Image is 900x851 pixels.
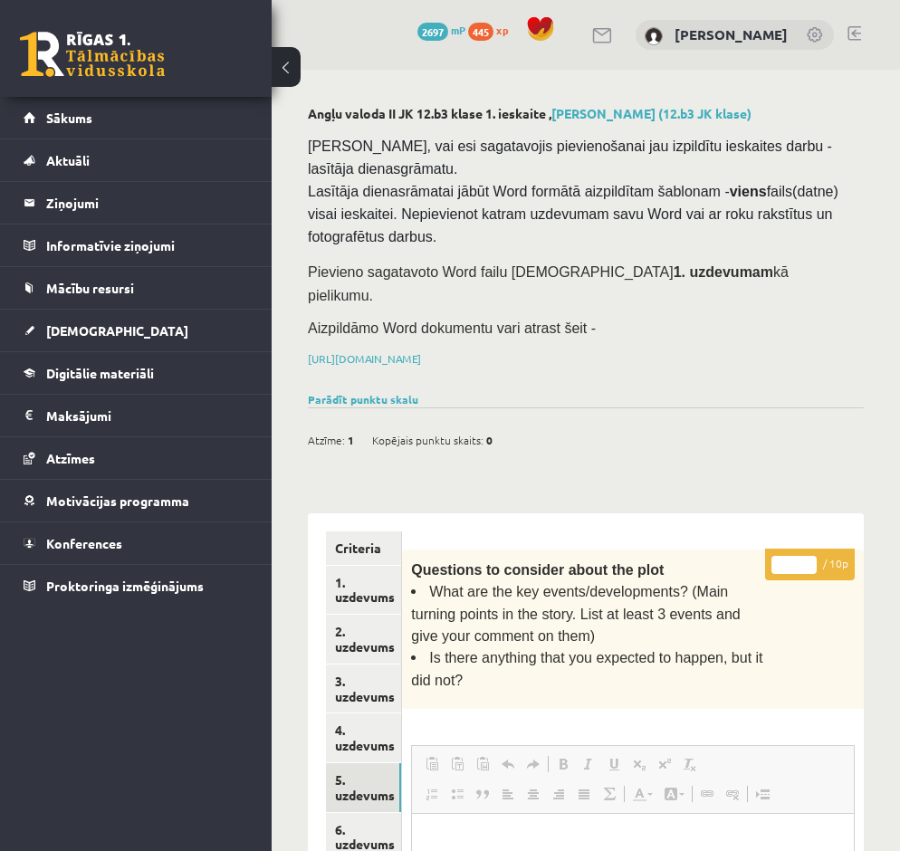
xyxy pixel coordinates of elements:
span: Is there anything that you expected to happen, but it did not? [411,650,762,687]
a: 2. uzdevums [326,615,401,664]
a: 5. uzdevums [326,763,401,812]
span: Mācību resursi [46,280,134,296]
a: Paste from Word [470,752,495,776]
span: Motivācijas programma [46,492,189,509]
a: Insert/Remove Bulleted List [445,782,470,806]
span: Konferences [46,535,122,551]
span: Atzīmes [46,450,95,466]
img: Diana Tirtova [645,27,663,45]
a: Proktoringa izmēģinājums [24,565,249,607]
a: Criteria [326,531,401,565]
a: Paste (Ctrl+V) [419,752,445,776]
strong: viens [730,184,767,199]
a: [PERSON_NAME] (12.b3 JK klase) [551,105,752,121]
a: Link (Ctrl+K) [694,782,720,806]
a: Ziņojumi [24,182,249,224]
span: Kopējais punktu skaits: [372,426,484,454]
legend: Informatīvie ziņojumi [46,225,249,266]
a: Text Color [627,782,658,806]
a: Italic (Ctrl+I) [576,752,601,776]
a: [DEMOGRAPHIC_DATA] [24,310,249,351]
p: / 10p [765,549,855,580]
strong: 1. uzdevumam [674,264,773,280]
a: Redo (Ctrl+Y) [521,752,546,776]
span: Digitālie materiāli [46,365,154,381]
a: Konferences [24,522,249,564]
span: Pievieno sagatavoto Word failu [DEMOGRAPHIC_DATA] kā pielikumu. [308,264,789,303]
a: Mācību resursi [24,267,249,309]
a: 4. uzdevums [326,713,401,762]
a: Block Quote [470,782,495,806]
a: Justify [571,782,597,806]
a: [PERSON_NAME] [675,25,788,43]
a: 445 xp [468,23,517,37]
legend: Ziņojumi [46,182,249,224]
a: Superscript [652,752,677,776]
a: Rīgas 1. Tālmācības vidusskola [20,32,165,77]
a: 3. uzdevums [326,665,401,713]
span: [DEMOGRAPHIC_DATA] [46,322,188,339]
a: Remove Format [677,752,703,776]
a: Align Left [495,782,521,806]
a: 2697 mP [417,23,465,37]
span: Sākums [46,110,92,126]
span: Aizpildāmo Word dokumentu vari atrast šeit - [308,320,596,336]
legend: Maksājumi [46,395,249,436]
a: Insert Page Break for Printing [750,782,775,806]
a: Digitālie materiāli [24,352,249,394]
a: Sākums [24,97,249,139]
span: 2697 [417,23,448,41]
a: Underline (Ctrl+U) [601,752,627,776]
a: Atzīmes [24,437,249,479]
span: Questions to consider about the plot [411,562,664,578]
a: 1. uzdevums [326,566,401,615]
a: Background Color [658,782,690,806]
span: Atzīme: [308,426,345,454]
h2: Angļu valoda II JK 12.b3 klase 1. ieskaite , [308,106,864,121]
a: Maksājumi [24,395,249,436]
a: Parādīt punktu skalu [308,392,418,406]
a: Aktuāli [24,139,249,181]
span: [PERSON_NAME], vai esi sagatavojis pievienošanai jau izpildītu ieskaites darbu - lasītāja dienasg... [308,139,842,244]
a: Motivācijas programma [24,480,249,521]
span: Proktoringa izmēģinājums [46,578,204,594]
span: 445 [468,23,493,41]
a: Undo (Ctrl+Z) [495,752,521,776]
a: Informatīvie ziņojumi [24,225,249,266]
a: Center [521,782,546,806]
a: Paste as plain text (Ctrl+Shift+V) [445,752,470,776]
span: 1 [348,426,354,454]
a: Bold (Ctrl+B) [551,752,576,776]
a: Unlink [720,782,745,806]
span: 0 [486,426,493,454]
a: [URL][DOMAIN_NAME] [308,351,421,366]
span: xp [496,23,508,37]
span: Aktuāli [46,152,90,168]
a: Insert/Remove Numbered List [419,782,445,806]
a: Math [597,782,622,806]
span: mP [451,23,465,37]
a: Align Right [546,782,571,806]
a: Subscript [627,752,652,776]
span: What are the key events/developments? (Main turning points in the story. List at least 3 events a... [411,584,740,644]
